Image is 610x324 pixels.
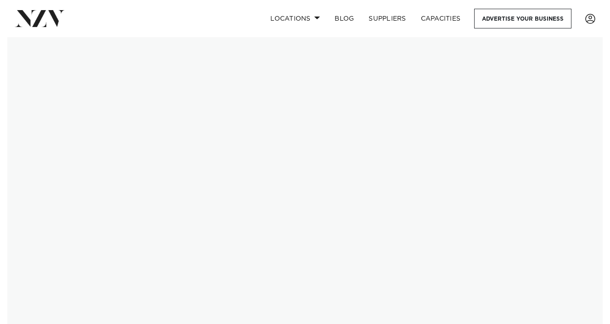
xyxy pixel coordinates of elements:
img: nzv-logo.png [15,10,65,27]
a: BLOG [327,9,361,28]
a: Locations [263,9,327,28]
a: SUPPLIERS [361,9,413,28]
a: Advertise your business [474,9,571,28]
a: Capacities [414,9,468,28]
